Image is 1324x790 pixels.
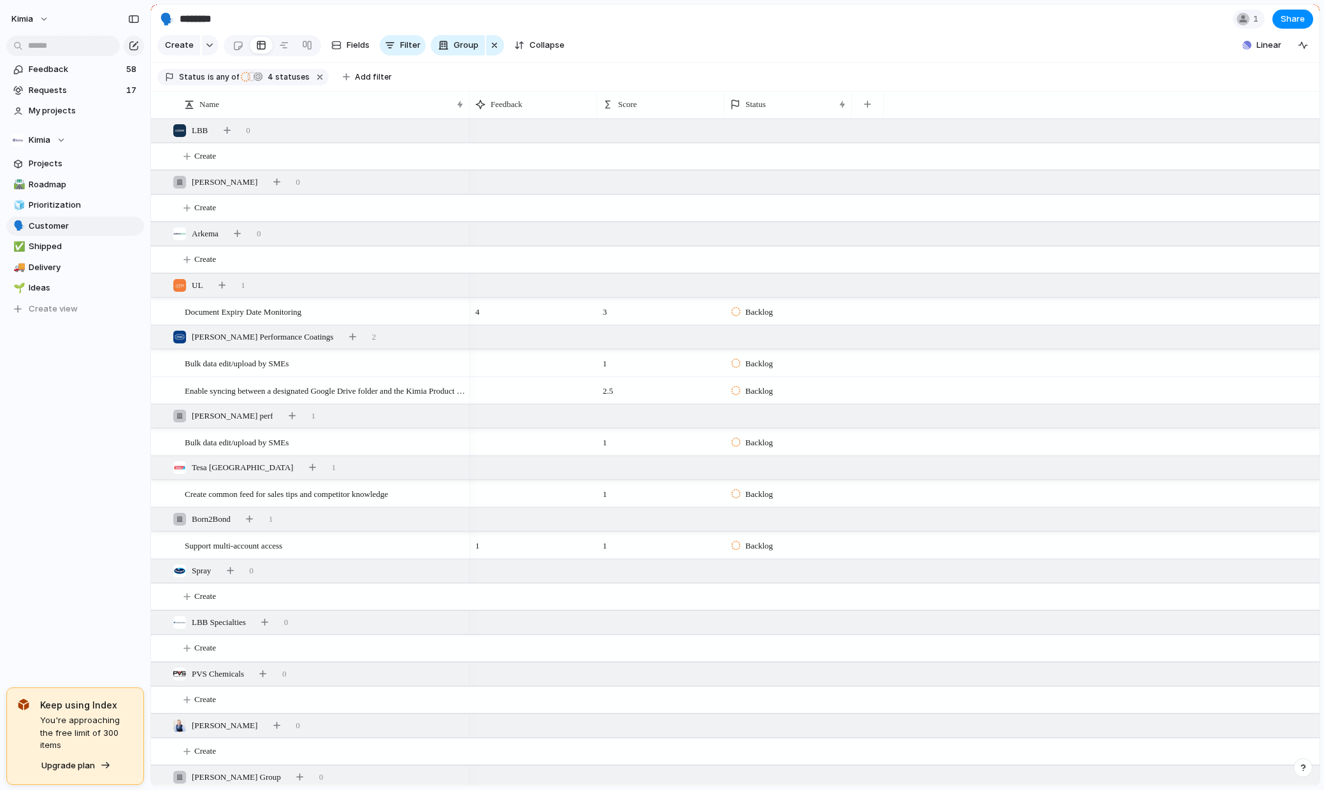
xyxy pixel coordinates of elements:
[1253,13,1262,25] span: 1
[6,217,144,236] a: 🗣️Customer
[745,98,766,111] span: Status
[29,134,50,147] span: Kimia
[13,198,22,213] div: 🧊
[470,299,485,319] span: 4
[185,383,465,398] span: Enable syncing between a designated Google Drive folder and the Kimia Product Passport to automat...
[400,39,421,52] span: Filter
[264,72,275,82] span: 4
[264,71,310,83] span: statuses
[745,436,773,449] span: Backlog
[491,98,522,111] span: Feedback
[249,564,254,577] span: 0
[192,227,219,240] span: Arkema
[13,219,22,233] div: 🗣️
[29,157,140,170] span: Projects
[1281,13,1305,25] span: Share
[192,668,244,680] span: PVS Chemicals
[326,35,375,55] button: Fields
[745,540,773,552] span: Backlog
[192,124,208,137] span: LBB
[6,278,144,298] a: 🌱Ideas
[13,240,22,254] div: ✅
[41,759,95,772] span: Upgrade plan
[192,616,246,629] span: LBB Specialties
[284,616,289,629] span: 0
[319,771,324,784] span: 0
[431,35,485,55] button: Group
[13,177,22,192] div: 🛣️
[157,9,177,29] button: 🗣️
[185,538,282,552] span: Support multi-account access
[194,201,216,214] span: Create
[1237,36,1286,55] button: Linear
[29,178,140,191] span: Roadmap
[241,279,245,292] span: 1
[185,486,388,501] span: Create common feed for sales tips and competitor knowledge
[29,199,140,212] span: Prioritization
[269,513,273,526] span: 1
[509,35,570,55] button: Collapse
[192,176,257,189] span: [PERSON_NAME]
[38,757,115,775] button: Upgrade plan
[185,355,289,370] span: Bulk data edit/upload by SMEs
[6,175,144,194] div: 🛣️Roadmap
[6,237,144,256] a: ✅Shipped
[208,71,214,83] span: is
[192,564,211,577] span: Spray
[296,176,300,189] span: 0
[192,410,273,422] span: [PERSON_NAME] perf
[194,642,216,654] span: Create
[598,481,612,501] span: 1
[257,227,261,240] span: 0
[11,240,24,253] button: ✅
[282,668,287,680] span: 0
[11,13,33,25] span: Kimia
[214,71,239,83] span: any of
[29,220,140,233] span: Customer
[40,714,133,752] span: You're approaching the free limit of 300 items
[11,261,24,274] button: 🚚
[11,282,24,294] button: 🌱
[6,258,144,277] a: 🚚Delivery
[6,196,144,215] a: 🧊Prioritization
[160,10,174,27] div: 🗣️
[470,533,485,552] span: 1
[745,357,773,370] span: Backlog
[29,240,140,253] span: Shipped
[6,81,144,100] a: Requests17
[598,429,612,449] span: 1
[6,154,144,173] a: Projects
[6,101,144,120] a: My projects
[618,98,637,111] span: Score
[192,771,281,784] span: [PERSON_NAME] Group
[29,84,122,97] span: Requests
[192,279,203,292] span: UL
[11,178,24,191] button: 🛣️
[246,124,250,137] span: 0
[126,63,139,76] span: 58
[331,461,336,474] span: 1
[11,220,24,233] button: 🗣️
[454,39,479,52] span: Group
[6,299,144,319] button: Create view
[194,253,216,266] span: Create
[126,84,139,97] span: 17
[192,331,333,343] span: [PERSON_NAME] Performance Coatings
[6,60,144,79] a: Feedback58
[598,533,612,552] span: 1
[296,719,300,732] span: 0
[194,150,216,162] span: Create
[205,70,241,84] button: isany of
[194,693,216,706] span: Create
[347,39,370,52] span: Fields
[40,698,133,712] span: Keep using Index
[194,590,216,603] span: Create
[192,513,231,526] span: Born2Bond
[29,104,140,117] span: My projects
[1272,10,1313,29] button: Share
[165,39,194,52] span: Create
[13,281,22,296] div: 🌱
